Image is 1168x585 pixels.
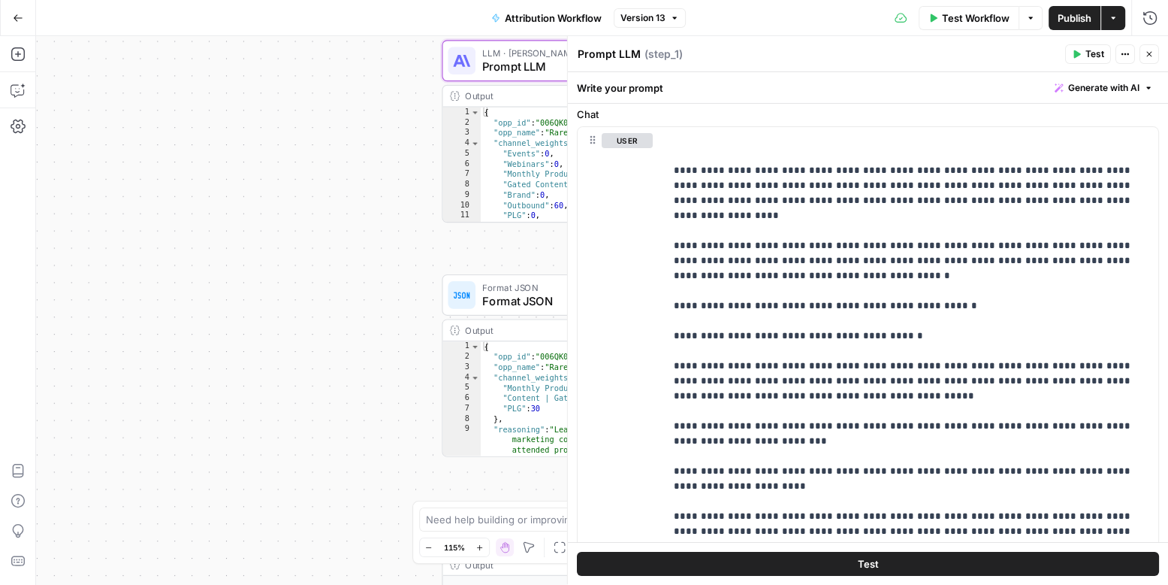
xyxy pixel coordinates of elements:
button: Version 13 [614,8,686,28]
div: Output [465,89,661,103]
span: Format JSON [482,292,658,310]
span: Toggle code folding, rows 4 through 8 [470,372,480,383]
div: 2 [442,352,480,362]
span: Attribution Workflow [505,11,602,26]
div: 2 [442,117,480,128]
button: Attribution Workflow [482,6,611,30]
div: Output [465,558,661,571]
span: ( step_1 ) [644,47,683,62]
span: LLM · [PERSON_NAME] 3.5 Sonnet [482,46,663,59]
div: 4 [442,372,480,383]
div: 8 [442,414,480,424]
div: 3 [442,128,480,138]
span: Publish [1058,11,1091,26]
div: 1 [442,341,480,352]
div: 11 [442,211,480,221]
label: Chat [577,107,1159,122]
span: Toggle code folding, rows 1 through 20 [470,108,480,118]
div: 5 [442,383,480,393]
span: Toggle code folding, rows 4 through 18 [470,138,480,149]
div: 12 [442,221,480,232]
button: Test [577,551,1159,575]
div: Write your prompt [568,72,1168,103]
button: Publish [1049,6,1100,30]
div: 9 [442,424,480,496]
span: Test [857,556,878,571]
div: 4 [442,138,480,149]
div: 9 [442,190,480,201]
div: Output [465,323,661,337]
button: user [602,133,653,148]
div: 6 [442,393,480,404]
div: 6 [442,159,480,169]
span: Test Workflow [942,11,1010,26]
button: Generate with AI [1049,78,1159,98]
div: Format JSONFormat JSONStep 17Output{ "opp_id":"006QK00000MxzduYAB", "opp_name":"Rare Candy - Rene... [442,274,708,457]
span: Version 13 [620,11,665,25]
div: 5 [442,149,480,159]
div: 1 [442,108,480,118]
span: Format JSON [482,280,658,294]
span: Test [1085,47,1104,61]
span: Generate with AI [1068,81,1139,95]
div: 3 [442,362,480,373]
div: LLM · [PERSON_NAME] 3.5 SonnetPrompt LLMStep 1Output{ "opp_id":"006QK00000MxzduYAB", "opp_name":"... [442,40,708,223]
div: 7 [442,169,480,180]
span: 115% [444,541,465,553]
span: Prompt LLM [482,58,663,75]
div: 8 [442,180,480,190]
button: Test Workflow [919,6,1019,30]
div: 10 [442,200,480,211]
div: 7 [442,404,480,414]
textarea: Prompt LLM [578,47,641,62]
span: Toggle code folding, rows 1 through 10 [470,341,480,352]
button: Test [1065,44,1111,64]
